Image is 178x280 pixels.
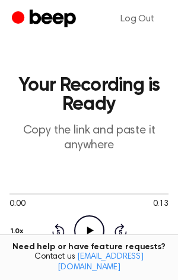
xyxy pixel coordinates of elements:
p: Copy the link and paste it anywhere [9,123,169,153]
button: 1.0x [9,221,28,241]
h1: Your Recording is Ready [9,76,169,114]
span: Contact us [7,252,171,273]
span: 0:00 [9,198,25,211]
span: 0:13 [153,198,169,211]
a: Beep [12,8,79,31]
a: [EMAIL_ADDRESS][DOMAIN_NAME] [58,253,144,272]
a: Log Out [109,5,166,33]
